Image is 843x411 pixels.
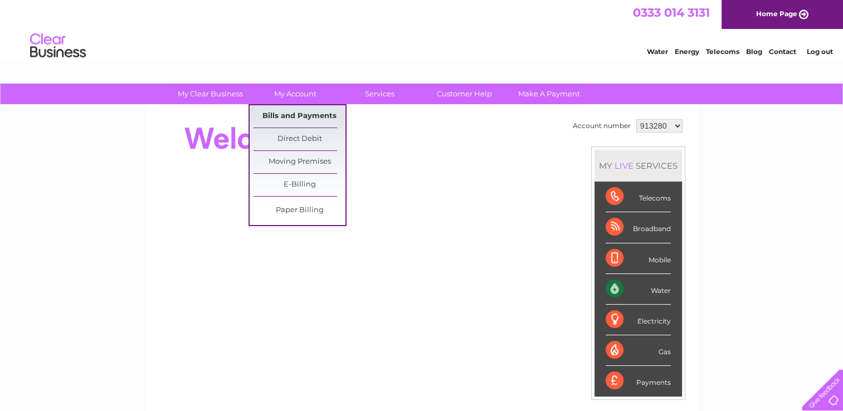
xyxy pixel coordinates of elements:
a: My Account [249,84,341,104]
a: Water [647,47,668,56]
a: Energy [675,47,699,56]
div: Mobile [606,243,671,274]
div: LIVE [612,160,636,171]
a: Log out [806,47,832,56]
div: Electricity [606,305,671,335]
div: Payments [606,366,671,396]
a: Bills and Payments [254,105,345,128]
img: logo.png [30,29,86,63]
a: E-Billing [254,174,345,196]
a: Direct Debit [254,128,345,150]
div: MY SERVICES [595,150,682,182]
a: Moving Premises [254,151,345,173]
div: Broadband [606,212,671,243]
a: Contact [769,47,796,56]
div: Gas [606,335,671,366]
td: Account number [570,116,634,135]
a: Blog [746,47,762,56]
a: Customer Help [418,84,510,104]
a: 0333 014 3131 [633,6,710,19]
a: Services [334,84,426,104]
div: Water [606,274,671,305]
a: Telecoms [706,47,739,56]
a: My Clear Business [164,84,256,104]
div: Clear Business is a trading name of Verastar Limited (registered in [GEOGRAPHIC_DATA] No. 3667643... [159,6,685,54]
div: Telecoms [606,182,671,212]
a: Paper Billing [254,199,345,222]
a: Make A Payment [503,84,595,104]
